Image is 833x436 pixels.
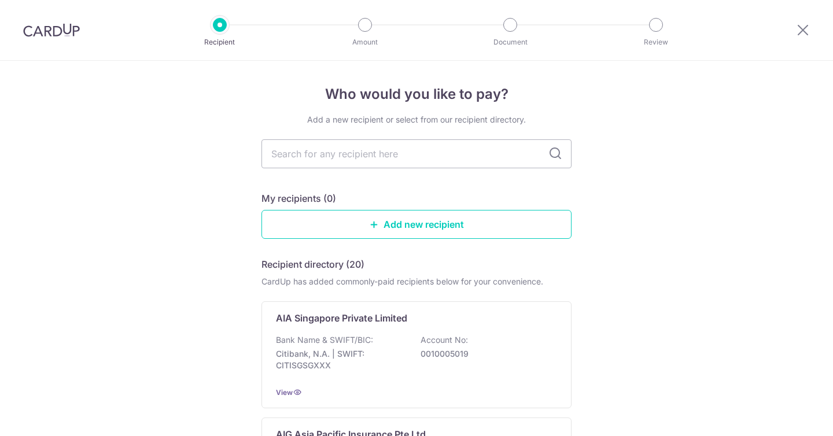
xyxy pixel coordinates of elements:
iframe: Opens a widget where you can find more information [758,401,821,430]
h5: Recipient directory (20) [261,257,364,271]
div: Add a new recipient or select from our recipient directory. [261,114,572,125]
p: Review [613,36,699,48]
a: Add new recipient [261,210,572,239]
h4: Who would you like to pay? [261,84,572,105]
input: Search for any recipient here [261,139,572,168]
h5: My recipients (0) [261,191,336,205]
div: CardUp has added commonly-paid recipients below for your convenience. [261,276,572,287]
p: 0010005019 [421,348,550,360]
p: Recipient [177,36,263,48]
p: AIA Singapore Private Limited [276,311,407,325]
p: Amount [322,36,408,48]
p: Document [467,36,553,48]
img: CardUp [23,23,80,37]
p: Citibank, N.A. | SWIFT: CITISGSGXXX [276,348,406,371]
p: Bank Name & SWIFT/BIC: [276,334,373,346]
p: Account No: [421,334,468,346]
a: View [276,388,293,397]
